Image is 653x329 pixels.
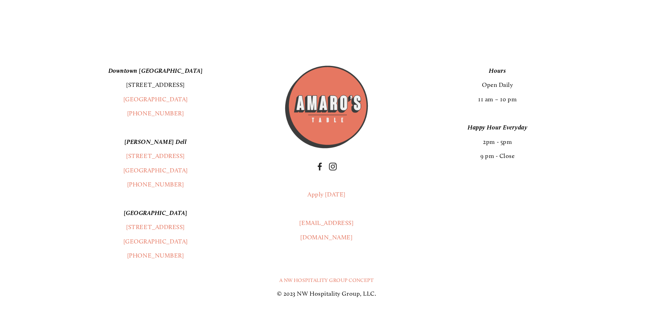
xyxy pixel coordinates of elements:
[126,152,185,160] a: [STREET_ADDRESS]
[468,124,527,131] em: Happy Hour Everyday
[316,162,324,171] a: Facebook
[381,121,614,163] p: 2pm - 5pm 9 pm - Close
[124,209,188,217] em: [GEOGRAPHIC_DATA]
[127,252,184,259] a: [PHONE_NUMBER]
[299,219,353,241] a: [EMAIL_ADDRESS][DOMAIN_NAME]
[123,167,188,174] a: [GEOGRAPHIC_DATA]
[39,287,614,301] p: © 2023 NW Hospitality Group, LLC.
[283,64,370,150] img: Amaros_Logo.png
[123,95,188,103] a: [GEOGRAPHIC_DATA]
[127,110,184,117] a: [PHONE_NUMBER]
[126,81,185,89] a: [STREET_ADDRESS]
[279,277,374,283] a: A NW Hospitality Group Concept
[307,191,345,198] a: Apply [DATE]
[489,67,506,75] em: Hours
[127,181,184,188] a: [PHONE_NUMBER]
[329,162,337,171] a: Instagram
[123,223,188,245] a: [STREET_ADDRESS][GEOGRAPHIC_DATA]
[381,64,614,106] p: Open Daily 11 am – 10 pm
[124,138,187,146] em: [PERSON_NAME] Dell
[108,67,203,75] em: Downtown [GEOGRAPHIC_DATA]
